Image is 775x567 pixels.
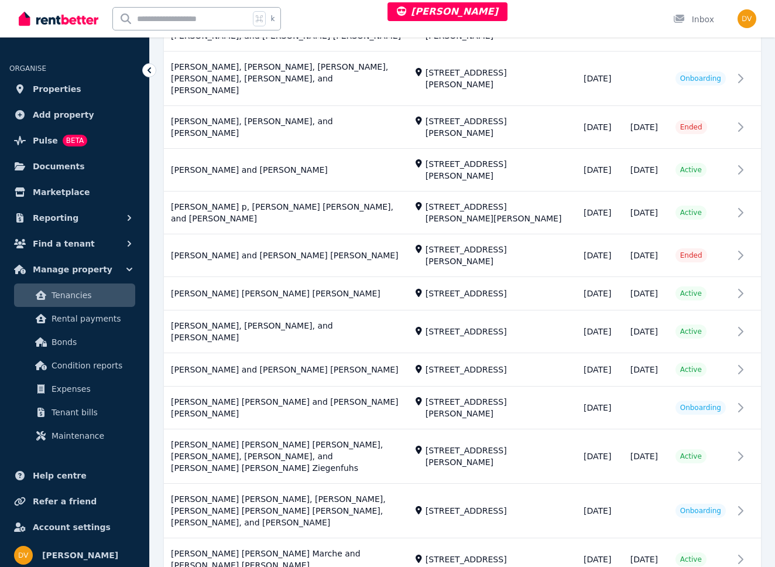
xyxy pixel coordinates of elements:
span: Add property [33,108,94,122]
span: Find a tenant [33,237,95,251]
img: Dinesh Vaidhya [14,546,33,565]
img: Dinesh Vaidhya [738,9,756,28]
a: Documents [9,155,140,178]
td: [DATE] [623,310,668,353]
span: Documents [33,159,85,173]
a: View details for Bruno Miguel Oliveira Carvalho [164,278,761,310]
td: [DATE] [577,353,623,387]
td: [DATE] [577,52,623,106]
span: BETA [63,135,87,146]
a: View details for Vaibhav p, Harshala Arun Chavan, and Neelima Devi katherapalli [164,192,761,234]
td: [DATE] [577,429,623,484]
td: [DATE] [577,149,623,192]
td: [DATE] [577,234,623,277]
span: Help centre [33,469,87,483]
a: Condition reports [14,354,135,377]
button: Reporting [9,206,140,230]
span: Pulse [33,134,58,148]
td: [DATE] [577,387,623,429]
span: Tenant bills [52,405,131,419]
span: Refer a friend [33,494,97,508]
a: Tenancies [14,283,135,307]
span: [PERSON_NAME] [42,548,118,562]
a: Add property [9,103,140,127]
td: [DATE] [623,106,668,149]
a: PulseBETA [9,129,140,152]
a: Properties [9,77,140,101]
a: View details for Gilad Levi and Karen Julieth Uribe Pineros [164,354,761,387]
a: View details for Ezequiel Hellwig, Gabriel Schasiepen, and Giuliano Salamin [164,311,761,353]
a: Expenses [14,377,135,401]
a: Bonds [14,330,135,354]
span: k [270,14,275,23]
span: Marketplace [33,185,90,199]
td: [DATE] [577,310,623,353]
td: [DATE] [623,192,668,234]
button: Find a tenant [9,232,140,255]
td: [DATE] [623,277,668,310]
a: View details for Owen Barrington Davies and William Geoffrey James [164,387,761,429]
span: [PERSON_NAME] [397,6,498,17]
a: Rental payments [14,307,135,330]
td: [DATE] [577,192,623,234]
td: [DATE] [577,277,623,310]
a: View details for Giannina Viglione Lara, Daiana Micaela Coria, Allison Santana Arroyo, Jessica Qu... [164,430,761,484]
a: View details for Paula Becker, Josephine Knabe, Francisca Díaz, Odin Seoane Racano, Ryan Lewis, a... [164,52,761,106]
span: Tenancies [52,288,131,302]
span: Account settings [33,520,111,534]
a: Help centre [9,464,140,487]
td: [DATE] [623,353,668,387]
button: Manage property [9,258,140,281]
td: [DATE] [623,234,668,277]
img: RentBetter [19,10,98,28]
a: Refer a friend [9,490,140,513]
td: [DATE] [623,149,668,192]
span: Condition reports [52,358,131,373]
a: Marketplace [9,180,140,204]
span: Expenses [52,382,131,396]
span: Maintenance [52,429,131,443]
span: Properties [33,82,81,96]
span: Manage property [33,262,112,276]
span: Rental payments [52,312,131,326]
div: Inbox [673,13,714,25]
td: [DATE] [623,429,668,484]
td: [DATE] [577,484,623,538]
a: View details for Agustin Paturlanne, Juan Erbino, and Enzo Corradi [164,107,761,149]
span: ORGANISE [9,64,46,73]
a: Maintenance [14,424,135,448]
a: Account settings [9,515,140,539]
td: [DATE] [577,106,623,149]
a: View details for Santiado Manuel Prieto and Noelia Gallo [164,149,761,192]
a: Tenant bills [14,401,135,424]
a: View details for David Izquierdo Tenas, Alessandro Pellegrini, Lucas Pablo Cancio, Maria Florenci... [164,484,761,538]
a: View details for Younes Marrakchi Yatimi and Selim Mohamed Claude Abdesselem [164,235,761,277]
span: Reporting [33,211,78,225]
span: Bonds [52,335,131,349]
